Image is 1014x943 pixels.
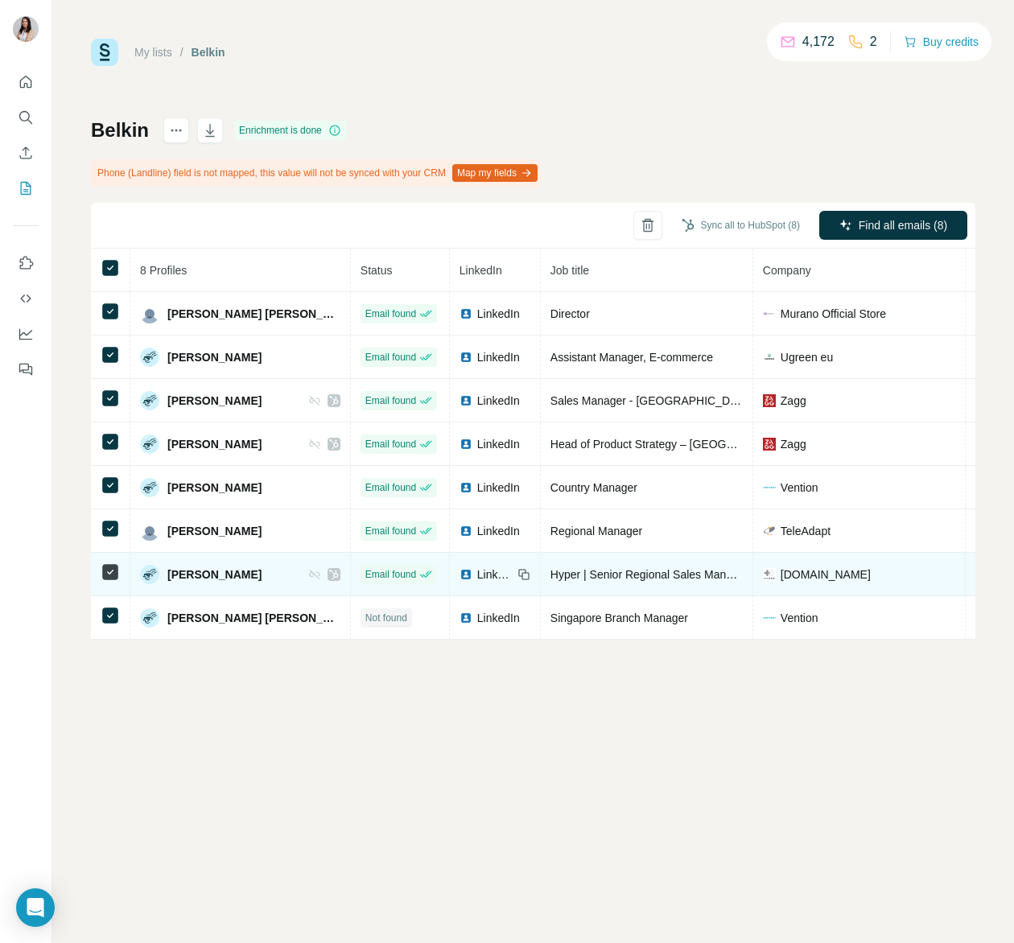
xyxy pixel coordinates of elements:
button: Use Surfe API [13,284,39,313]
span: [PERSON_NAME] [PERSON_NAME] [167,306,340,322]
img: LinkedIn logo [460,525,472,537]
button: actions [163,117,189,143]
span: Sales Manager - [GEOGRAPHIC_DATA] & [GEOGRAPHIC_DATA] [550,394,884,407]
img: Avatar [140,304,159,323]
span: Email found [365,524,416,538]
span: LinkedIn [460,264,502,277]
span: Email found [365,350,416,364]
span: LinkedIn [477,480,520,496]
span: LinkedIn [477,393,520,409]
button: Quick start [13,68,39,97]
span: [PERSON_NAME] [PERSON_NAME] [167,610,340,626]
img: company-logo [763,311,776,315]
img: LinkedIn logo [460,307,472,320]
span: [PERSON_NAME] [167,393,262,409]
button: Feedback [13,355,39,384]
span: Company [763,264,811,277]
span: Murano Official Store [781,306,886,322]
p: 2 [870,32,877,51]
button: Sync all to HubSpot (8) [670,213,811,237]
span: LinkedIn [477,566,513,583]
img: company-logo [763,438,776,451]
div: Enrichment is done [234,121,346,140]
span: Email found [365,393,416,408]
span: Email [975,264,1004,277]
span: Email found [365,437,416,451]
span: TeleAdapt [781,523,831,539]
img: Avatar [140,608,159,628]
span: [PERSON_NAME] [167,523,262,539]
span: [PERSON_NAME] [167,349,262,365]
img: Avatar [140,565,159,584]
span: 8 Profiles [140,264,187,277]
button: Map my fields [452,164,538,182]
span: Singapore Branch Manager [550,612,688,624]
span: [PERSON_NAME] [167,436,262,452]
img: LinkedIn logo [460,612,472,624]
span: Email found [365,567,416,582]
div: Belkin [192,44,225,60]
li: / [180,44,183,60]
img: company-logo [763,525,776,537]
button: Enrich CSV [13,138,39,167]
img: company-logo [763,481,776,494]
span: Zagg [781,436,806,452]
button: Dashboard [13,319,39,348]
img: LinkedIn logo [460,351,472,364]
span: Email found [365,480,416,495]
button: Find all emails (8) [819,211,967,240]
span: Ugreen eu [781,349,833,365]
img: Avatar [140,478,159,497]
span: Find all emails (8) [859,217,947,233]
span: LinkedIn [477,436,520,452]
div: Phone (Landline) field is not mapped, this value will not be synced with your CRM [91,159,541,187]
span: LinkedIn [477,349,520,365]
span: Head of Product Strategy – [GEOGRAPHIC_DATA] [550,438,807,451]
img: Avatar [13,16,39,42]
span: Country Manager [550,481,637,494]
button: Use Surfe on LinkedIn [13,249,39,278]
button: Buy credits [904,31,979,53]
img: LinkedIn logo [460,438,472,451]
img: company-logo [763,351,776,364]
img: company-logo [763,568,776,581]
h1: Belkin [91,117,149,143]
button: Search [13,103,39,132]
span: Regional Manager [550,525,642,537]
span: Director [550,307,590,320]
img: company-logo [763,612,776,624]
p: 4,172 [802,32,835,51]
img: LinkedIn logo [460,568,472,581]
div: Open Intercom Messenger [16,888,55,927]
span: Job title [550,264,589,277]
img: Avatar [140,391,159,410]
span: [PERSON_NAME] [167,566,262,583]
img: LinkedIn logo [460,481,472,494]
span: Vention [781,480,818,496]
span: Not found [365,611,407,625]
img: Avatar [140,521,159,541]
span: Status [361,264,393,277]
a: My lists [134,46,172,59]
img: Surfe Logo [91,39,118,66]
span: [PERSON_NAME] [167,480,262,496]
span: Email found [365,307,416,321]
span: LinkedIn [477,610,520,626]
span: [DOMAIN_NAME] [781,566,871,583]
span: Zagg [781,393,806,409]
span: Assistant Manager, E-commerce [550,351,713,364]
span: Hyper | Senior Regional Sales Manager - APAC [550,568,788,581]
img: Avatar [140,348,159,367]
span: LinkedIn [477,523,520,539]
span: LinkedIn [477,306,520,322]
span: Vention [781,610,818,626]
img: company-logo [763,394,776,407]
img: LinkedIn logo [460,394,472,407]
img: Avatar [140,434,159,454]
button: My lists [13,174,39,203]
